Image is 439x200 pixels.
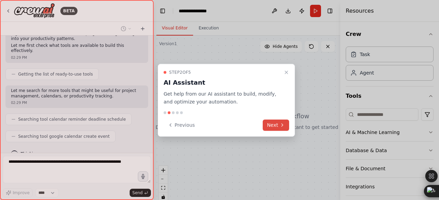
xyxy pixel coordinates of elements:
span: Step 2 of 5 [169,70,191,75]
p: Get help from our AI assistant to build, modify, and optimize your automation. [164,90,281,106]
h3: AI Assistant [164,78,281,88]
button: Close walkthrough [282,68,290,77]
button: Next [263,119,289,131]
button: Previous [164,119,199,131]
button: Hide left sidebar [158,6,167,16]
